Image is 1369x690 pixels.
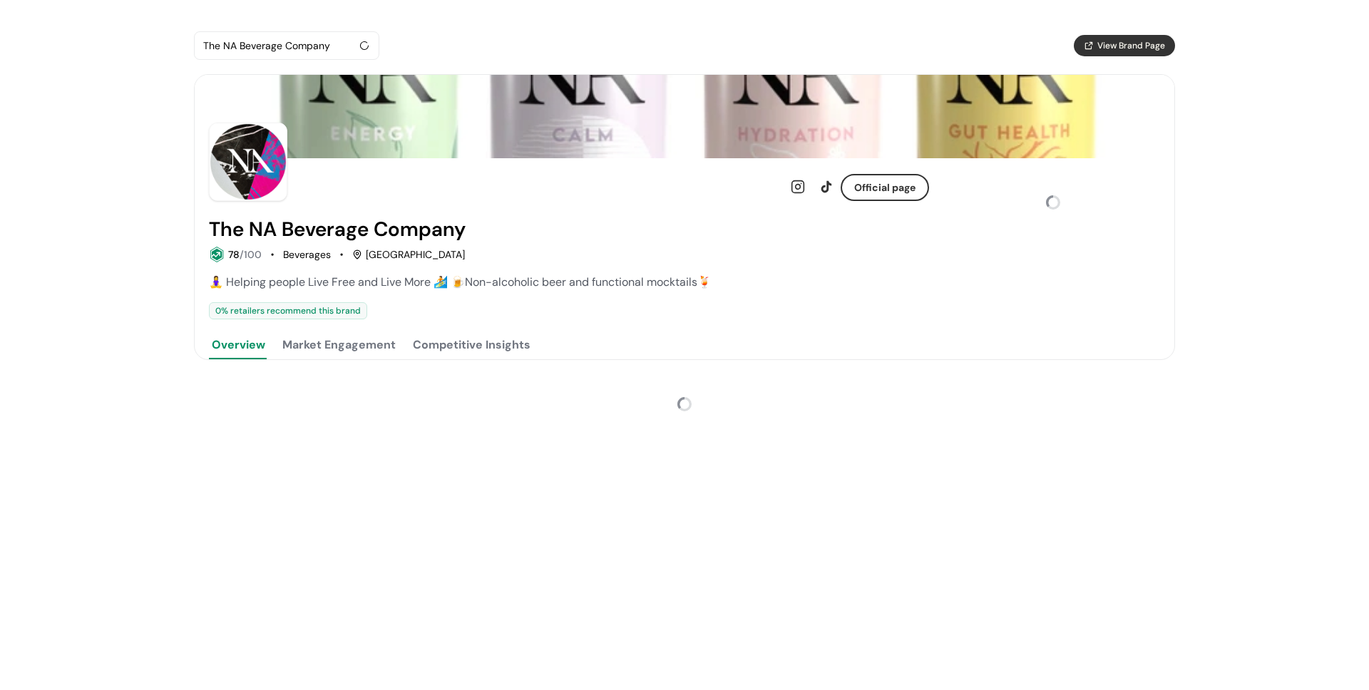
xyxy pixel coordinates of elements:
h2: The NA Beverage Company [209,218,466,241]
span: View Brand Page [1097,39,1165,52]
button: Competitive Insights [410,331,533,359]
button: Official page [841,174,929,201]
img: Brand Photo [209,123,287,201]
span: /100 [240,248,262,261]
div: [GEOGRAPHIC_DATA] [352,247,465,262]
span: 78 [228,248,240,261]
div: The NA Beverage Company [203,37,356,54]
button: View Brand Page [1074,35,1175,56]
button: Overview [209,331,268,359]
span: 🧘‍♀️ Helping people Live Free and Live More 🏄 🍺Non-alcoholic beer and functional mocktails🍹 [209,274,712,289]
div: 0 % retailers recommend this brand [209,302,367,319]
button: Market Engagement [280,331,399,359]
img: Brand cover image [195,75,1174,158]
div: Beverages [283,247,331,262]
